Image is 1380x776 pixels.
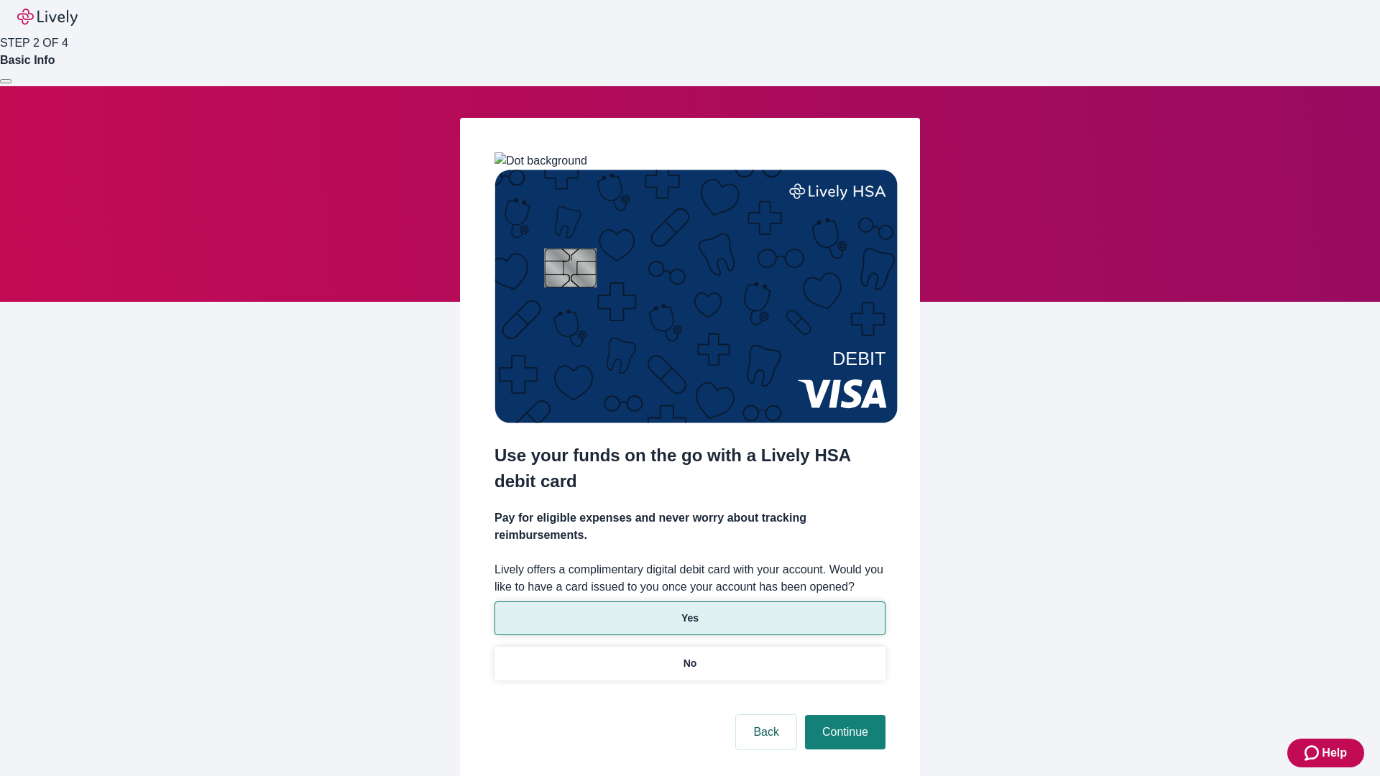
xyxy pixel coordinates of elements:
[494,170,898,423] img: Debit card
[17,9,78,26] img: Lively
[681,611,699,626] p: Yes
[1287,739,1364,767] button: Zendesk support iconHelp
[494,647,885,680] button: No
[494,152,587,170] img: Dot background
[494,601,885,635] button: Yes
[494,509,885,544] h4: Pay for eligible expenses and never worry about tracking reimbursements.
[1322,744,1347,762] span: Help
[684,656,697,671] p: No
[805,715,885,749] button: Continue
[736,715,796,749] button: Back
[494,561,885,596] label: Lively offers a complimentary digital debit card with your account. Would you like to have a card...
[494,443,885,494] h2: Use your funds on the go with a Lively HSA debit card
[1305,744,1322,762] svg: Zendesk support icon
